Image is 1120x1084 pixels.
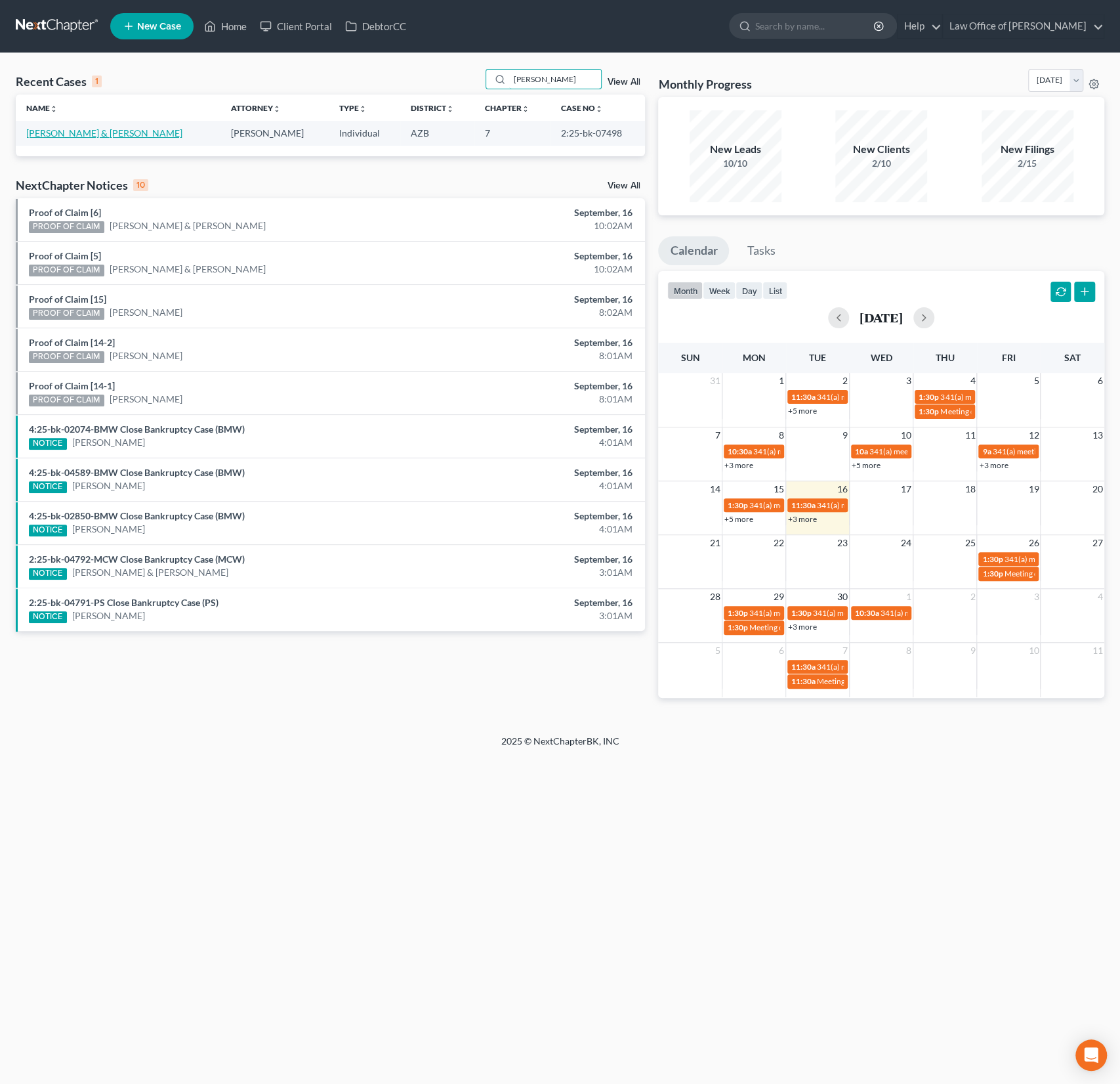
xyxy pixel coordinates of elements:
a: +3 more [724,460,753,470]
span: 4 [968,373,976,389]
span: Mon [743,352,766,363]
span: 24 [900,535,913,551]
span: 19 [1027,481,1040,497]
a: Law Office of [PERSON_NAME] [943,14,1104,38]
span: Tue [809,352,826,363]
span: 1:30p [982,569,1003,578]
div: 10:02AM [440,219,632,232]
button: list [762,282,787,299]
span: 22 [772,535,785,551]
a: View All [607,77,640,87]
span: Meeting of Creditors for [PERSON_NAME] [940,406,1086,416]
span: 2 [968,589,976,605]
div: September, 16 [440,596,632,609]
span: 7 [841,643,849,659]
div: NextChapter Notices [16,177,148,193]
div: 2/10 [835,157,927,170]
span: 1:30p [728,500,748,510]
span: 28 [709,589,722,605]
span: 1:30p [919,392,939,402]
span: 9 [968,643,976,659]
span: 10 [1027,643,1040,659]
span: 9a [982,446,991,456]
a: Nameunfold_more [26,103,58,113]
span: 341(a) meeting for [PERSON_NAME] [753,446,880,456]
a: Client Portal [253,14,339,38]
span: 27 [1091,535,1104,551]
a: [PERSON_NAME] [72,609,145,622]
a: Districtunfold_more [411,103,454,113]
span: 23 [836,535,849,551]
input: Search by name... [509,70,601,89]
a: [PERSON_NAME] [110,393,182,406]
div: 10/10 [690,157,781,170]
div: NOTICE [29,525,67,536]
span: Meeting of Creditors for [PERSON_NAME] [817,676,963,686]
a: View All [607,181,640,190]
span: 17 [900,481,913,497]
a: [PERSON_NAME] & [PERSON_NAME] [26,127,182,139]
span: 2 [841,373,849,389]
span: 8 [778,427,785,443]
a: [PERSON_NAME] [72,479,145,492]
span: 11:30a [791,500,816,510]
a: Home [197,14,253,38]
div: 8:01AM [440,349,632,362]
a: 4:25-bk-02850-BMW Close Bankruptcy Case (BMW) [29,510,245,521]
a: Tasks [735,236,787,265]
span: 1 [905,589,913,605]
a: 4:25-bk-02074-BMW Close Bankruptcy Case (BMW) [29,423,245,435]
span: Thu [936,352,955,363]
a: Proof of Claim [5] [29,250,101,261]
span: 341(a) meeting for [PERSON_NAME] [817,662,944,672]
span: 31 [709,373,722,389]
span: 21 [709,535,722,551]
a: Calendar [658,236,729,265]
span: 1:30p [982,554,1003,564]
a: [PERSON_NAME] & [PERSON_NAME] [110,263,266,276]
div: September, 16 [440,423,632,436]
span: 5 [1032,373,1040,389]
span: 1:30p [728,622,748,632]
div: 3:01AM [440,609,632,622]
span: 13 [1091,427,1104,443]
a: 2:25-bk-04792-MCW Close Bankruptcy Case (MCW) [29,553,245,565]
span: Meeting of Creditors for [PERSON_NAME] [PERSON_NAME] [749,622,958,632]
a: Help [898,14,942,38]
span: 341(a) meeting for [PERSON_NAME] [940,392,1067,402]
span: 341(a) meeting for [PERSON_NAME] [817,392,944,402]
span: 1 [778,373,785,389]
span: 341(a) meeting for [PERSON_NAME] [749,500,876,510]
span: 6 [778,643,785,659]
span: 26 [1027,535,1040,551]
div: 8:02AM [440,306,632,319]
span: 10:30a [728,446,752,456]
h3: Monthly Progress [658,76,751,92]
a: +3 more [788,514,817,524]
td: AZB [400,121,474,145]
td: Individual [329,121,400,145]
a: [PERSON_NAME] [72,523,145,536]
a: +5 more [852,460,881,470]
button: month [667,282,703,299]
span: 3 [1032,589,1040,605]
span: 11:30a [791,676,816,686]
span: 6 [1096,373,1104,389]
i: unfold_more [595,105,603,113]
div: PROOF OF CLAIM [29,221,104,233]
a: [PERSON_NAME] & [PERSON_NAME] [110,219,266,232]
a: [PERSON_NAME] [110,349,182,362]
div: New Filings [982,142,1073,157]
div: September, 16 [440,293,632,306]
span: 1:30p [728,608,748,618]
span: 341(a) meeting for [PERSON_NAME] & [PERSON_NAME] [817,500,1013,510]
div: New Clients [835,142,927,157]
i: unfold_more [522,105,529,113]
span: 10a [855,446,868,456]
a: Proof of Claim [15] [29,293,106,305]
span: 1:30p [919,406,939,416]
span: 11 [963,427,976,443]
a: +3 more [788,622,817,632]
div: 4:01AM [440,523,632,536]
div: PROOF OF CLAIM [29,351,104,363]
